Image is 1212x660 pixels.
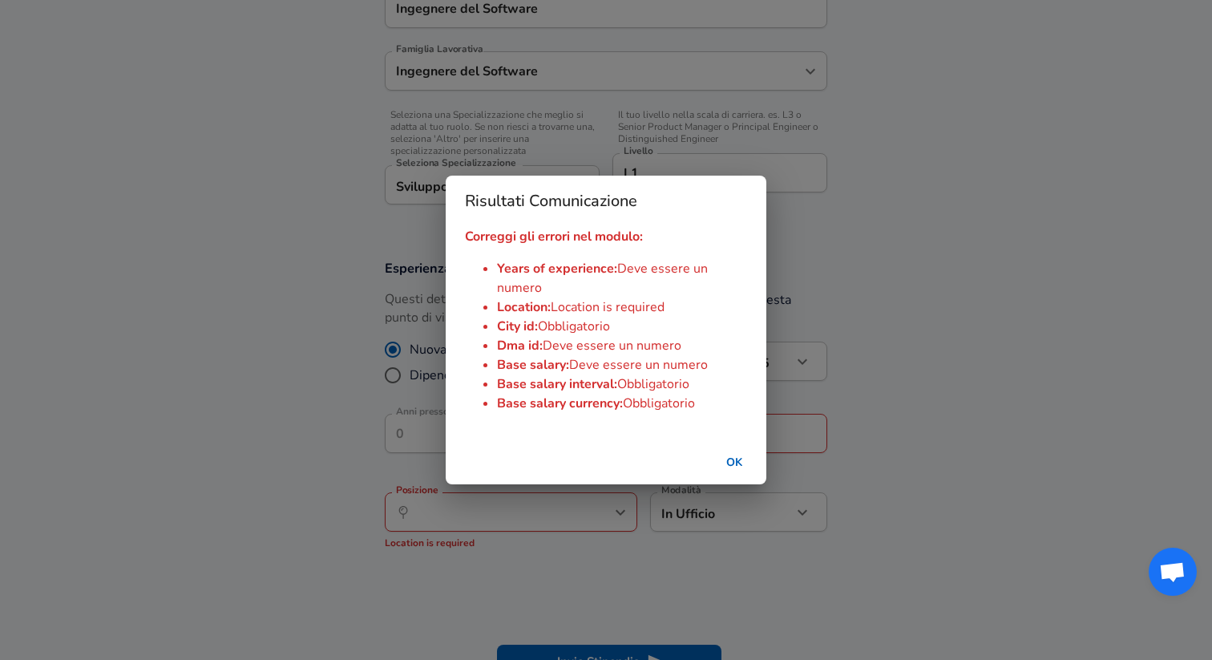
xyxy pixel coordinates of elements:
[497,337,543,354] span: Dma id :
[569,356,708,374] span: Deve essere un numero
[465,228,643,245] strong: Correggi gli errori nel modulo:
[497,356,569,374] span: Base salary :
[623,395,695,412] span: Obbligatorio
[497,260,708,297] span: Deve essere un numero
[446,176,766,227] h2: Risultati Comunicazione
[617,375,689,393] span: Obbligatorio
[497,395,623,412] span: Base salary currency :
[543,337,681,354] span: Deve essere un numero
[538,318,610,335] span: Obbligatorio
[497,318,538,335] span: City id :
[551,298,665,316] span: Location is required
[497,260,617,277] span: Years of experience :
[709,448,760,478] button: successful-submission-button
[497,375,617,393] span: Base salary interval :
[1149,548,1197,596] div: Aprire la chat
[497,298,551,316] span: Location :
